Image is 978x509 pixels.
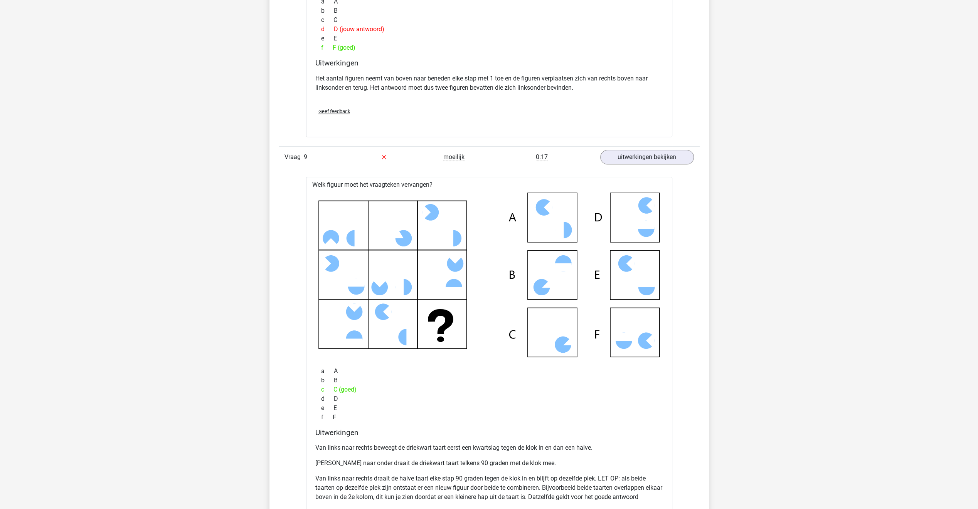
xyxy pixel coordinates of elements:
[321,413,333,422] span: f
[321,43,333,52] span: f
[321,25,334,34] span: d
[321,367,334,376] span: a
[315,74,663,92] p: Het aantal figuren neemt van boven naar beneden elke stap met 1 toe en de figuren verplaatsen zic...
[315,34,663,43] div: E
[315,404,663,413] div: E
[315,59,663,67] h4: Uitwerkingen
[321,34,333,43] span: e
[315,385,663,394] div: C (goed)
[284,152,304,162] span: Vraag
[315,367,663,376] div: A
[315,394,663,404] div: D
[315,25,663,34] div: D (jouw antwoord)
[315,15,663,25] div: C
[321,404,333,413] span: e
[315,443,663,452] p: Van links naar rechts beweegt de driekwart taart eerst een kwartslag tegen de klok in en dan een ...
[321,385,333,394] span: c
[315,413,663,422] div: F
[321,376,334,385] span: b
[315,474,663,502] p: Van links naar rechts draait de halve taart elke stap 90 graden tegen de klok in en blijft op dez...
[315,459,663,468] p: [PERSON_NAME] naar onder draait de driekwart taart telkens 90 graden met de klok mee.
[321,6,334,15] span: b
[304,153,307,161] span: 9
[321,394,334,404] span: d
[600,150,694,164] a: uitwerkingen bekijken
[443,153,465,161] span: moeilijk
[315,43,663,52] div: F (goed)
[315,376,663,385] div: B
[536,153,548,161] span: 0:17
[315,428,663,437] h4: Uitwerkingen
[315,6,663,15] div: B
[318,109,350,114] span: Geef feedback
[321,15,333,25] span: c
